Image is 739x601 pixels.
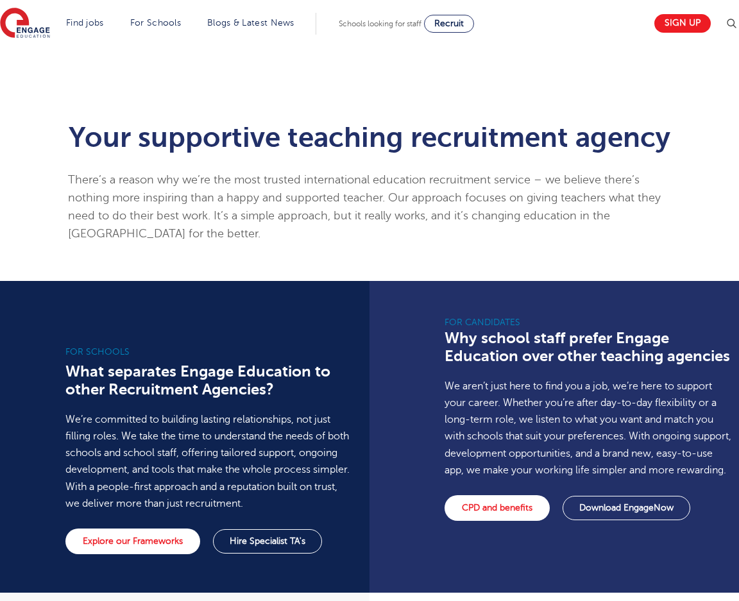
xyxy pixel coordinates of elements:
h3: Why school staff prefer Engage Education over other teaching agencies [445,329,732,365]
h3: What separates Engage Education to other Recruitment Agencies? [65,362,353,398]
h6: For schools [65,346,353,359]
p: We aren’t just here to find you a job, we’re here to support your career. Whether you’re after da... [445,378,732,479]
a: Recruit [424,15,474,33]
span: Recruit [434,19,464,28]
a: Blogs & Latest News [207,18,294,28]
a: CPD and benefits [445,495,550,521]
h6: For Candidates [445,316,732,329]
a: Hire Specialist TA's [213,529,322,554]
a: Explore our Frameworks [65,529,200,554]
span: Schools looking for staff [339,19,421,28]
h1: Your supportive teaching recruitment agency [68,123,671,151]
a: For Schools [130,18,181,28]
a: Download EngageNow [563,496,690,520]
span: There’s a reason why we’re the most trusted international education recruitment service – we beli... [68,173,661,240]
p: We’re committed to building lasting relationships, not just filling roles. We take the time to un... [65,411,353,512]
a: Find jobs [66,18,104,28]
a: Sign up [654,14,711,33]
